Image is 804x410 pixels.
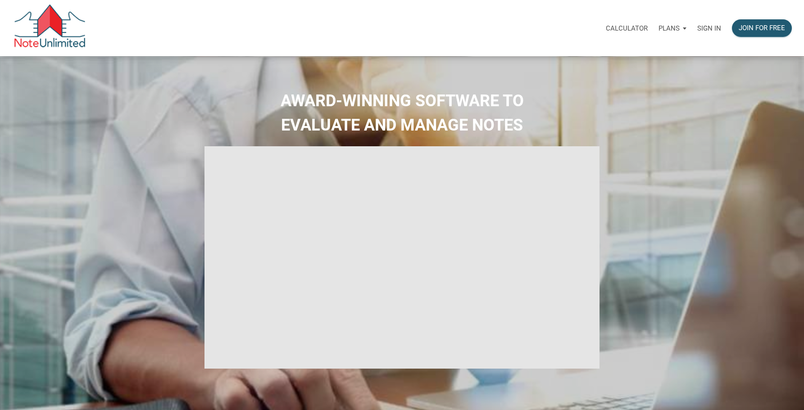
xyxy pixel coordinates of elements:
[727,14,797,42] a: Join for free
[739,23,785,33] div: Join for free
[653,14,692,42] a: Plans
[659,24,680,32] p: Plans
[692,14,727,42] a: Sign in
[697,24,721,32] p: Sign in
[732,19,792,37] button: Join for free
[653,15,692,42] button: Plans
[606,24,648,32] p: Calculator
[7,89,797,137] h2: AWARD-WINNING SOFTWARE TO EVALUATE AND MANAGE NOTES
[600,14,653,42] a: Calculator
[204,146,600,369] iframe: NoteUnlimited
